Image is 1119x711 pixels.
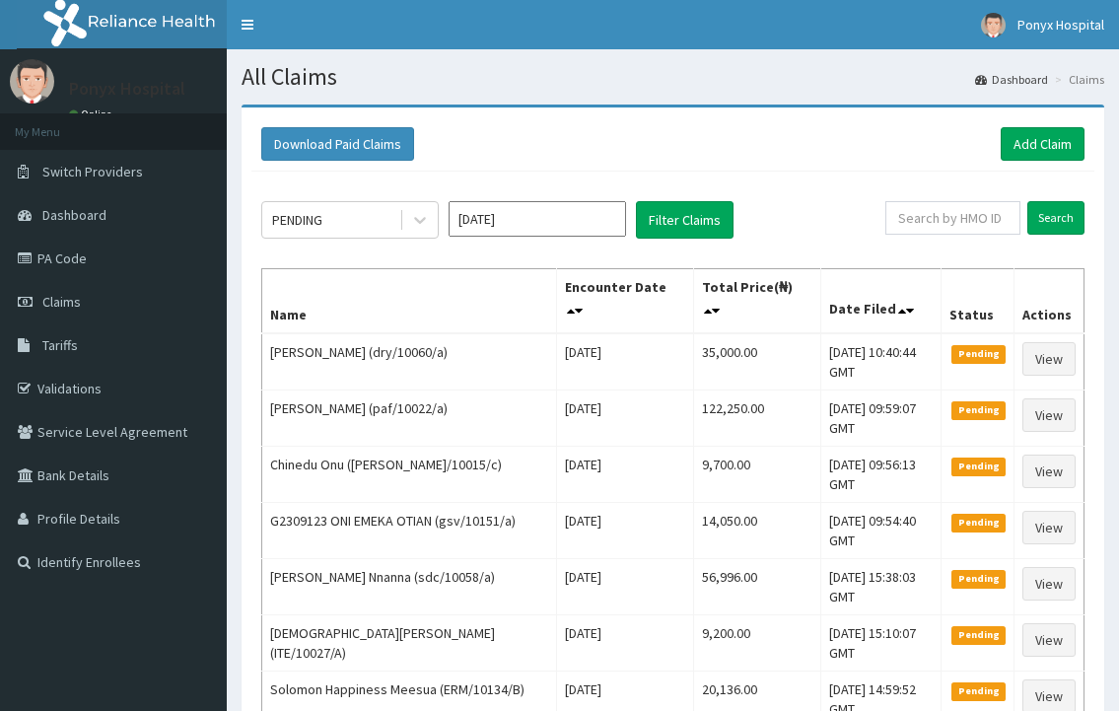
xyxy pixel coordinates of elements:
[557,447,694,503] td: [DATE]
[951,345,1006,363] span: Pending
[981,13,1006,37] img: User Image
[821,269,942,334] th: Date Filed
[1017,16,1104,34] span: Ponyx Hospital
[272,210,322,230] div: PENDING
[951,514,1006,532] span: Pending
[1022,342,1076,376] a: View
[1027,201,1084,235] input: Search
[42,206,106,224] span: Dashboard
[885,201,1020,235] input: Search by HMO ID
[69,80,185,98] p: Ponyx Hospital
[951,570,1006,588] span: Pending
[42,293,81,311] span: Claims
[10,59,54,104] img: User Image
[821,559,942,615] td: [DATE] 15:38:03 GMT
[694,333,821,391] td: 35,000.00
[262,503,557,559] td: G2309123 ONI EMEKA OTIAN (gsv/10151/a)
[557,503,694,559] td: [DATE]
[694,391,821,447] td: 122,250.00
[262,391,557,447] td: [PERSON_NAME] (paf/10022/a)
[557,391,694,447] td: [DATE]
[1001,127,1084,161] a: Add Claim
[694,447,821,503] td: 9,700.00
[636,201,734,239] button: Filter Claims
[1022,455,1076,488] a: View
[69,107,116,121] a: Online
[262,269,557,334] th: Name
[262,559,557,615] td: [PERSON_NAME] Nnanna (sdc/10058/a)
[951,458,1006,475] span: Pending
[951,682,1006,700] span: Pending
[261,127,414,161] button: Download Paid Claims
[694,503,821,559] td: 14,050.00
[42,336,78,354] span: Tariffs
[557,615,694,672] td: [DATE]
[242,64,1104,90] h1: All Claims
[975,71,1048,88] a: Dashboard
[1022,398,1076,432] a: View
[557,269,694,334] th: Encounter Date
[694,615,821,672] td: 9,200.00
[821,391,942,447] td: [DATE] 09:59:07 GMT
[449,201,626,237] input: Select Month and Year
[821,615,942,672] td: [DATE] 15:10:07 GMT
[1050,71,1104,88] li: Claims
[821,503,942,559] td: [DATE] 09:54:40 GMT
[557,559,694,615] td: [DATE]
[262,615,557,672] td: [DEMOGRAPHIC_DATA][PERSON_NAME] (ITE/10027/A)
[1022,567,1076,601] a: View
[951,626,1006,644] span: Pending
[821,333,942,391] td: [DATE] 10:40:44 GMT
[821,447,942,503] td: [DATE] 09:56:13 GMT
[694,269,821,334] th: Total Price(₦)
[1022,511,1076,544] a: View
[694,559,821,615] td: 56,996.00
[951,401,1006,419] span: Pending
[1022,623,1076,657] a: View
[42,163,143,180] span: Switch Providers
[942,269,1014,334] th: Status
[1014,269,1084,334] th: Actions
[262,333,557,391] td: [PERSON_NAME] (dry/10060/a)
[557,333,694,391] td: [DATE]
[262,447,557,503] td: Chinedu Onu ([PERSON_NAME]/10015/c)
